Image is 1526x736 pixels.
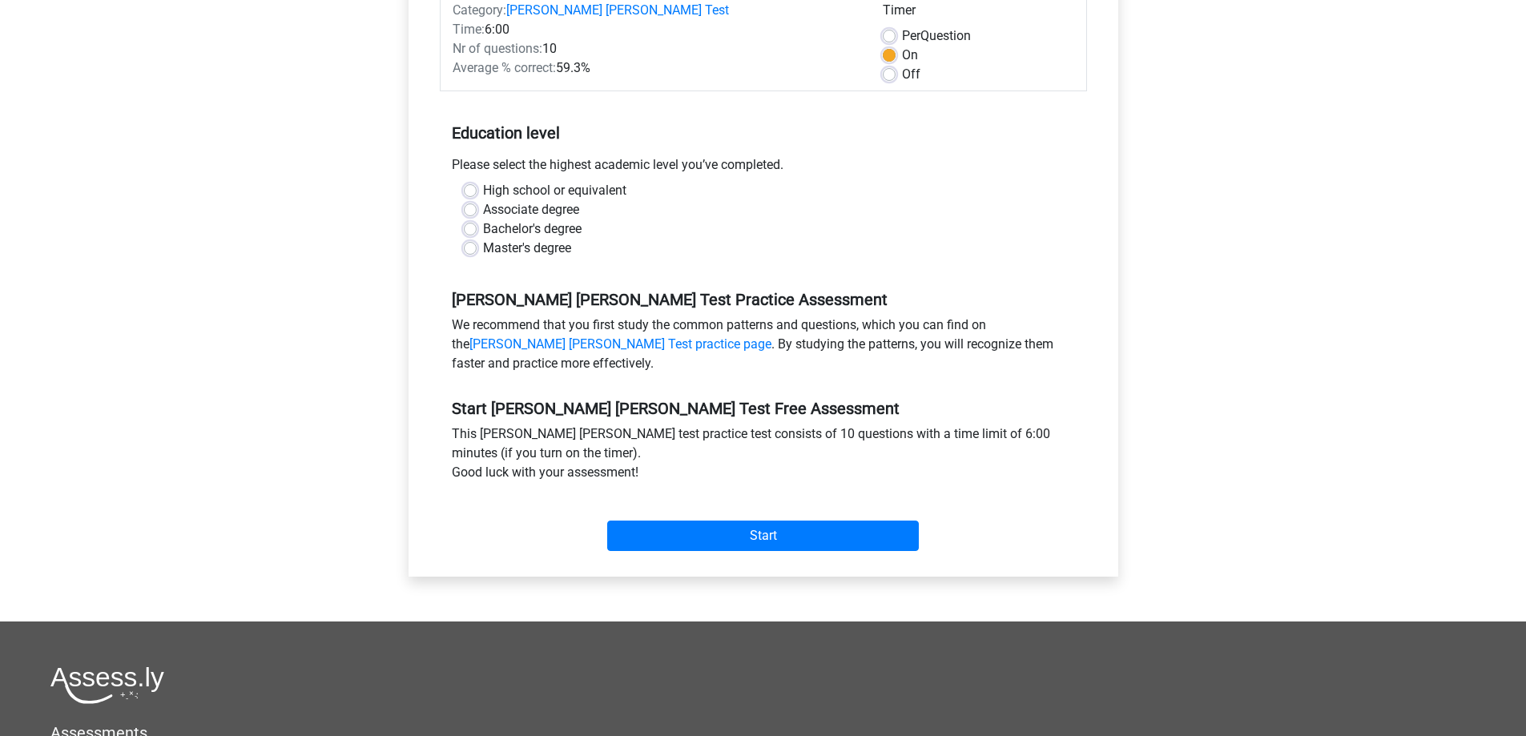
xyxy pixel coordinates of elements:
label: Master's degree [483,239,571,258]
label: Off [902,65,920,84]
label: High school or equivalent [483,181,626,200]
label: Question [902,26,971,46]
div: This [PERSON_NAME] [PERSON_NAME] test practice test consists of 10 questions with a time limit of... [440,424,1087,489]
a: [PERSON_NAME] [PERSON_NAME] Test practice page [469,336,771,352]
span: Average % correct: [453,60,556,75]
a: [PERSON_NAME] [PERSON_NAME] Test [506,2,729,18]
div: We recommend that you first study the common patterns and questions, which you can find on the . ... [440,316,1087,380]
label: Associate degree [483,200,579,219]
img: Assessly logo [50,666,164,704]
input: Start [607,521,919,551]
span: Per [902,28,920,43]
span: Nr of questions: [453,41,542,56]
span: Category: [453,2,506,18]
div: 6:00 [441,20,871,39]
div: Please select the highest academic level you’ve completed. [440,155,1087,181]
div: 59.3% [441,58,871,78]
h5: Education level [452,117,1075,149]
h5: [PERSON_NAME] [PERSON_NAME] Test Practice Assessment [452,290,1075,309]
label: On [902,46,918,65]
h5: Start [PERSON_NAME] [PERSON_NAME] Test Free Assessment [452,399,1075,418]
div: Timer [883,1,1074,26]
span: Time: [453,22,485,37]
div: 10 [441,39,871,58]
label: Bachelor's degree [483,219,582,239]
